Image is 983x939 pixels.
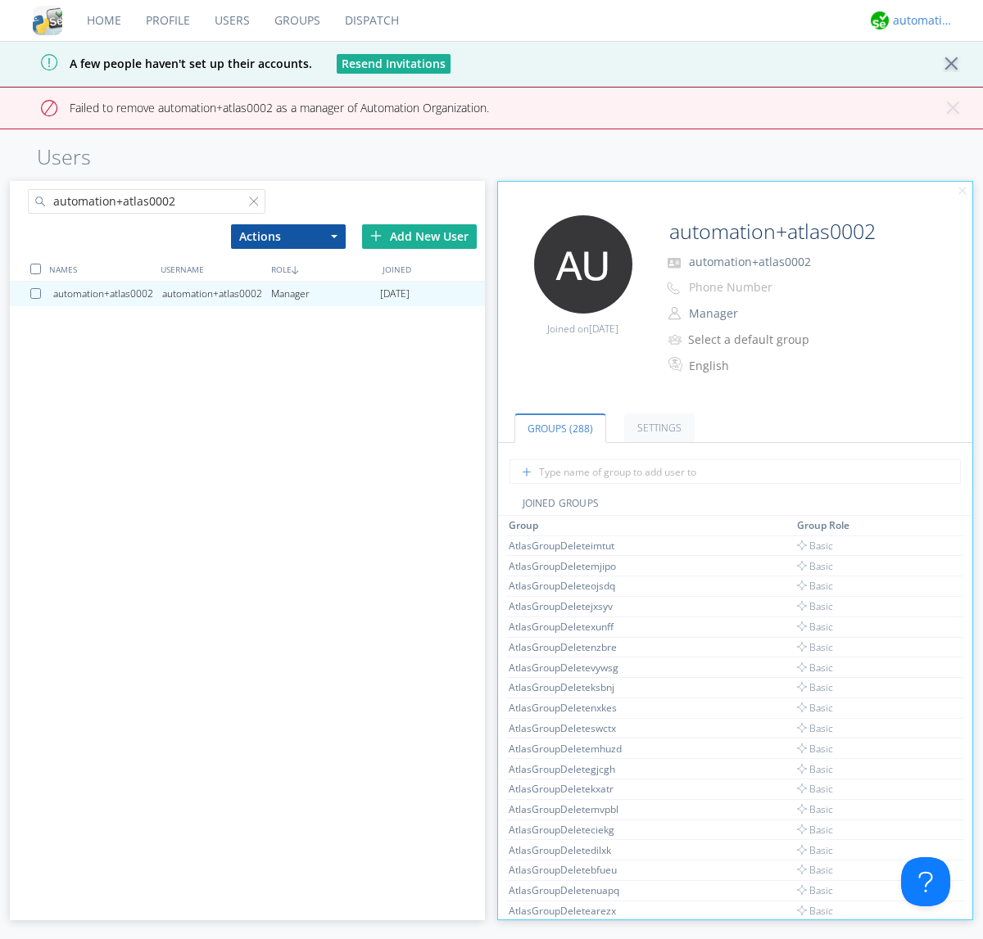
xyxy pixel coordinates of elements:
[509,599,632,613] div: AtlasGroupDeletejxsyv
[509,904,632,918] div: AtlasGroupDeletearezx
[797,742,833,756] span: Basic
[688,332,825,348] div: Select a default group
[509,539,632,553] div: AtlasGroupDeleteimtut
[509,883,632,897] div: AtlasGroupDeletenuapq
[156,257,267,281] div: USERNAME
[624,413,695,442] a: Settings
[797,661,833,675] span: Basic
[506,516,795,535] th: Toggle SortBy
[797,823,833,837] span: Basic
[797,539,833,553] span: Basic
[797,762,833,776] span: Basic
[509,843,632,857] div: AtlasGroupDeletedilxk
[10,282,485,306] a: automation+atlas0002automation+atlas0002Manager[DATE]
[797,721,833,735] span: Basic
[797,680,833,694] span: Basic
[797,701,833,715] span: Basic
[797,904,833,918] span: Basic
[509,579,632,593] div: AtlasGroupDeleteojsdq
[12,56,312,71] span: A few people haven't set up their accounts.
[509,863,632,877] div: AtlasGroupDeletebfueu
[547,322,618,336] span: Joined on
[380,282,410,306] span: [DATE]
[871,11,889,29] img: d2d01cd9b4174d08988066c6d424eccd
[231,224,346,249] button: Actions
[378,257,489,281] div: JOINED
[267,257,378,281] div: ROLE
[162,282,271,306] div: automation+atlas0002
[668,354,685,374] img: In groups with Translation enabled, this user's messages will be automatically translated to and ...
[509,559,632,573] div: AtlasGroupDeletemjipo
[509,661,632,675] div: AtlasGroupDeletevywsg
[797,863,833,877] span: Basic
[797,559,833,573] span: Basic
[509,762,632,776] div: AtlasGroupDeletegjcgh
[667,282,680,295] img: phone-outline.svg
[514,413,606,443] a: Groups (288)
[370,230,382,242] img: plus.svg
[663,215,927,248] input: Name
[271,282,380,306] div: Manager
[795,516,889,535] th: Toggle SortBy
[28,189,265,214] input: Search users
[589,322,618,336] span: [DATE]
[509,620,632,634] div: AtlasGroupDeletexunff
[689,358,826,374] div: English
[509,802,632,816] div: AtlasGroupDeletemvpbl
[668,328,684,350] img: icon-alert-users-thin-outline.svg
[509,823,632,837] div: AtlasGroupDeleteciekg
[509,640,632,654] div: AtlasGroupDeletenzbre
[797,843,833,857] span: Basic
[12,100,489,115] span: Failed to remove automation+atlas0002 as a manager of Automation Organization.
[797,620,833,634] span: Basic
[509,742,632,756] div: AtlasGroupDeletemhuzd
[797,802,833,816] span: Basic
[53,282,162,306] div: automation+atlas0002
[498,496,973,516] div: JOINED GROUPS
[901,857,950,906] iframe: Toggle Customer Support
[689,254,811,269] span: automation+atlas0002
[362,224,477,249] div: Add New User
[797,640,833,654] span: Basic
[45,257,156,281] div: NAMES
[889,516,926,535] th: Toggle SortBy
[337,54,451,74] button: Resend Invitations
[534,215,632,314] img: 373638.png
[797,599,833,613] span: Basic
[957,186,968,197] img: cancel.svg
[510,459,961,484] input: Type name of group to add user to
[33,6,62,35] img: cddb5a64eb264b2086981ab96f4c1ba7
[797,883,833,897] span: Basic
[797,579,833,593] span: Basic
[509,680,632,694] div: AtlasGroupDeleteksbnj
[509,721,632,735] div: AtlasGroupDeleteswctx
[509,701,632,715] div: AtlasGroupDeletenxkes
[668,307,681,320] img: person-outline.svg
[509,782,632,796] div: AtlasGroupDeletekxatr
[893,12,954,29] div: automation+atlas
[797,782,833,796] span: Basic
[683,302,847,325] button: Manager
